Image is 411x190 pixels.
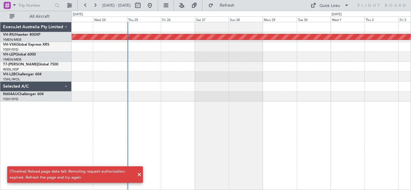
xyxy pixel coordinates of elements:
[3,38,21,42] a: YMEN/MEB
[3,73,16,76] span: VH-L2B
[59,17,93,22] div: Tue 23
[331,17,365,22] div: Wed 1
[3,43,49,47] a: VH-VSKGlobal Express XRS
[127,17,161,22] div: Thu 25
[297,17,331,22] div: Tue 30
[332,12,342,17] div: [DATE]
[3,33,40,37] a: VH-RIUHawker 800XP
[3,92,44,96] a: N604AUChallenger 604
[10,169,134,180] div: [Timeline] Reload page data fail: Remoting request authorization expired. Refresh the page and tr...
[320,3,340,9] div: Quick Links
[18,1,53,10] input: Trip Number
[205,1,242,10] button: Refresh
[3,57,21,62] a: YMEN/MEB
[3,63,38,66] span: T7-[PERSON_NAME]
[3,77,20,82] a: YSHL/WOL
[364,17,398,22] div: Thu 2
[73,12,83,17] div: [DATE]
[3,47,18,52] a: YSSY/SYD
[161,17,195,22] div: Fri 26
[3,43,16,47] span: VH-VSK
[195,17,229,22] div: Sat 27
[102,3,131,8] span: [DATE] - [DATE]
[3,73,42,76] a: VH-L2BChallenger 604
[3,53,36,56] a: VH-LEPGlobal 6000
[215,3,240,8] span: Refresh
[3,67,19,72] a: WSSL/XSP
[7,12,65,21] button: All Aircraft
[93,17,127,22] div: Wed 24
[16,14,63,19] span: All Aircraft
[3,97,18,101] a: YSSY/SYD
[229,17,263,22] div: Sun 28
[3,63,58,66] a: T7-[PERSON_NAME]Global 7500
[307,1,352,10] button: Quick Links
[263,17,297,22] div: Mon 29
[3,33,15,37] span: VH-RIU
[3,53,15,56] span: VH-LEP
[3,92,18,96] span: N604AU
